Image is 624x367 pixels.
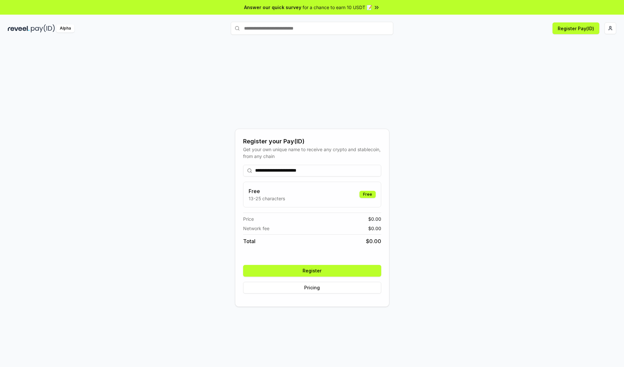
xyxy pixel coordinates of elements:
[368,225,381,232] span: $ 0.00
[249,187,285,195] h3: Free
[244,4,301,11] span: Answer our quick survey
[243,146,381,160] div: Get your own unique name to receive any crypto and stablecoin, from any chain
[368,216,381,222] span: $ 0.00
[552,22,599,34] button: Register Pay(ID)
[366,237,381,245] span: $ 0.00
[31,24,55,33] img: pay_id
[243,137,381,146] div: Register your Pay(ID)
[359,191,376,198] div: Free
[243,265,381,277] button: Register
[243,216,254,222] span: Price
[56,24,74,33] div: Alpha
[249,195,285,202] p: 13-25 characters
[303,4,372,11] span: for a chance to earn 10 USDT 📝
[243,282,381,294] button: Pricing
[243,225,269,232] span: Network fee
[8,24,30,33] img: reveel_dark
[243,237,255,245] span: Total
